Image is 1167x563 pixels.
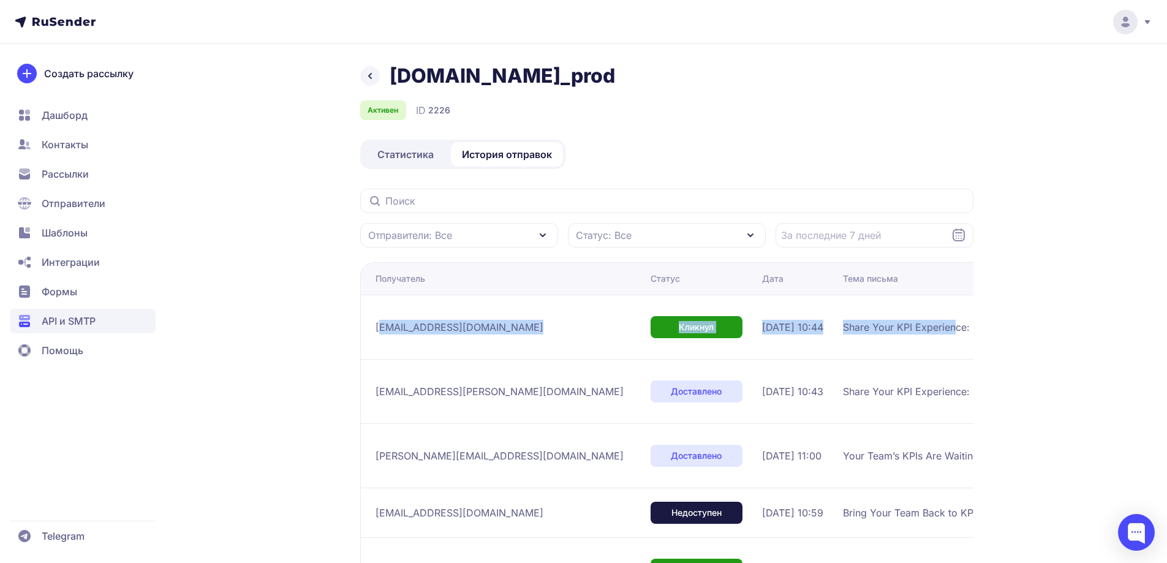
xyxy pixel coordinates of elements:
[762,448,821,463] span: [DATE] 11:00
[42,343,83,358] span: Помощь
[776,223,973,247] input: Datepicker input
[376,320,543,334] span: [EMAIL_ADDRESS][DOMAIN_NAME]
[42,314,96,328] span: API и SMTP
[671,385,722,398] span: Доставлено
[377,147,434,162] span: Статистика
[42,108,88,123] span: Дашборд
[451,142,563,167] a: История отправок
[376,448,624,463] span: [PERSON_NAME][EMAIL_ADDRESS][DOMAIN_NAME]
[416,103,450,118] div: ID
[42,255,100,270] span: Интеграции
[462,147,552,162] span: История отправок
[671,507,722,519] span: Недоступен
[762,320,823,334] span: [DATE] 10:44
[843,273,898,285] div: Тема письма
[44,66,134,81] span: Создать рассылку
[390,64,615,88] h1: [DOMAIN_NAME]_prod
[651,273,680,285] div: Статус
[843,320,1054,334] span: Share Your KPI Experience: Help Us Improve!
[843,384,1054,399] span: Share Your KPI Experience: Help Us Improve!
[42,196,105,211] span: Отправители
[368,105,398,115] span: Активен
[762,505,823,520] span: [DATE] 10:59
[42,529,85,543] span: Telegram
[376,384,624,399] span: [EMAIL_ADDRESS][PERSON_NAME][DOMAIN_NAME]
[42,167,89,181] span: Рассылки
[42,225,88,240] span: Шаблоны
[10,524,156,548] a: Telegram
[376,273,425,285] div: Получатель
[363,142,448,167] a: Статистика
[360,189,973,213] input: Поиск
[376,505,543,520] span: [EMAIL_ADDRESS][DOMAIN_NAME]
[368,228,452,243] span: Отправители: Все
[42,284,77,299] span: Формы
[843,505,1149,520] span: Bring Your Team Back to KPI: Free Turnkey KPI Setup - Just for You!
[843,448,1016,463] span: Your Team’s KPIs Are Waiting for You
[42,137,88,152] span: Контакты
[671,450,722,462] span: Доставлено
[679,321,714,333] span: Кликнул
[428,104,450,116] span: 2226
[762,273,784,285] div: Дата
[576,228,632,243] span: Статус: Все
[762,384,823,399] span: [DATE] 10:43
